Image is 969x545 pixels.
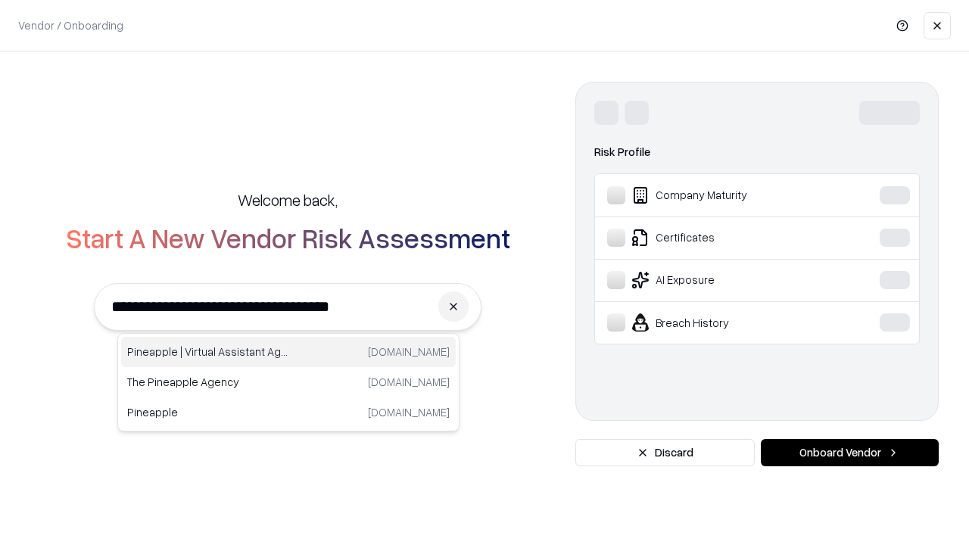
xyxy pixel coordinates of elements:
p: The Pineapple Agency [127,374,288,390]
div: Breach History [607,313,833,332]
p: Vendor / Onboarding [18,17,123,33]
div: Suggestions [117,333,460,431]
div: Certificates [607,229,833,247]
h2: Start A New Vendor Risk Assessment [66,223,510,253]
div: Company Maturity [607,186,833,204]
h5: Welcome back, [238,189,338,210]
p: [DOMAIN_NAME] [368,404,450,420]
p: Pineapple [127,404,288,420]
p: [DOMAIN_NAME] [368,374,450,390]
div: Risk Profile [594,143,920,161]
button: Onboard Vendor [761,439,939,466]
p: Pineapple | Virtual Assistant Agency [127,344,288,360]
p: [DOMAIN_NAME] [368,344,450,360]
div: AI Exposure [607,271,833,289]
button: Discard [575,439,755,466]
